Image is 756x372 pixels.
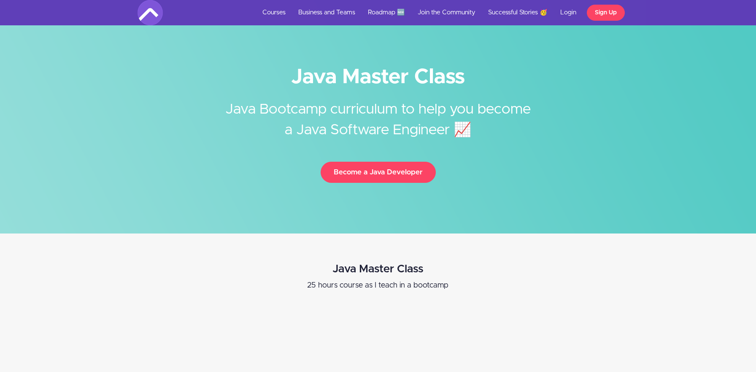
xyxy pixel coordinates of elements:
[220,87,536,141] h2: Java Bootcamp curriculum to help you become a Java Software Engineer 📈
[321,162,436,183] button: Become a Java Developer
[587,5,625,21] a: Sign Up
[138,68,618,87] h1: Java Master Class
[128,263,628,275] h2: Java Master Class
[128,280,628,291] p: 25 hours course as I teach in a bootcamp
